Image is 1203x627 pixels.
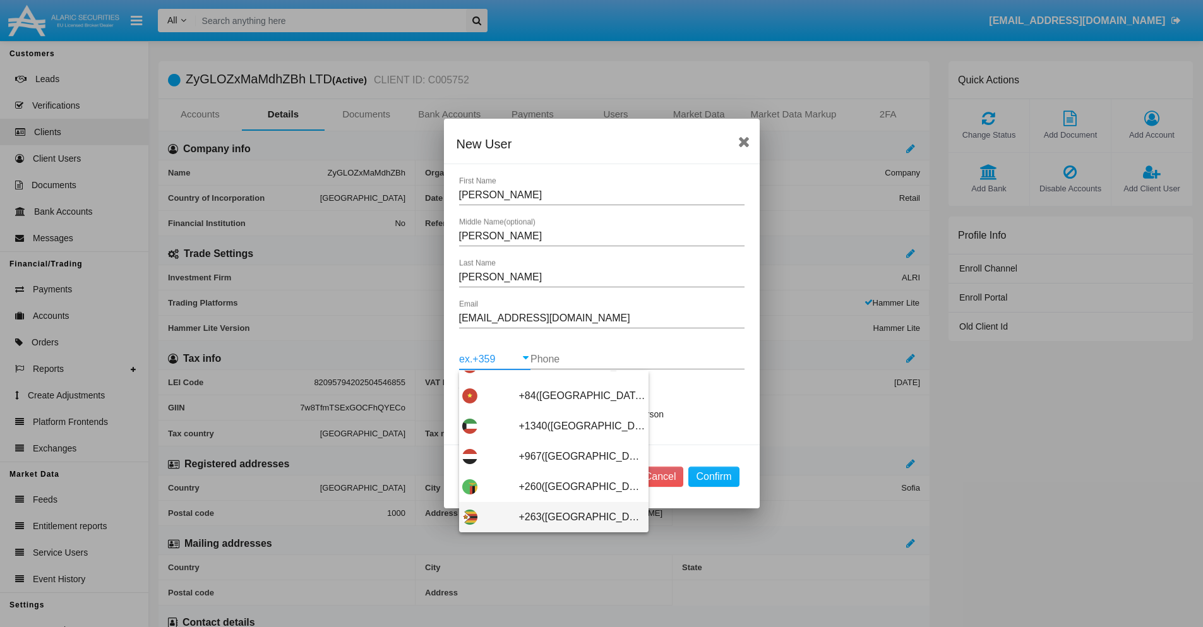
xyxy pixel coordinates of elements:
[519,472,645,502] span: +260([GEOGRAPHIC_DATA])
[637,467,684,487] button: Cancel
[519,411,645,441] span: +1340([GEOGRAPHIC_DATA], [GEOGRAPHIC_DATA])
[519,502,645,532] span: +263([GEOGRAPHIC_DATA])
[457,134,747,154] div: New User
[519,441,645,472] span: +967([GEOGRAPHIC_DATA])
[688,467,739,487] button: Confirm
[519,381,645,411] span: +84([GEOGRAPHIC_DATA])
